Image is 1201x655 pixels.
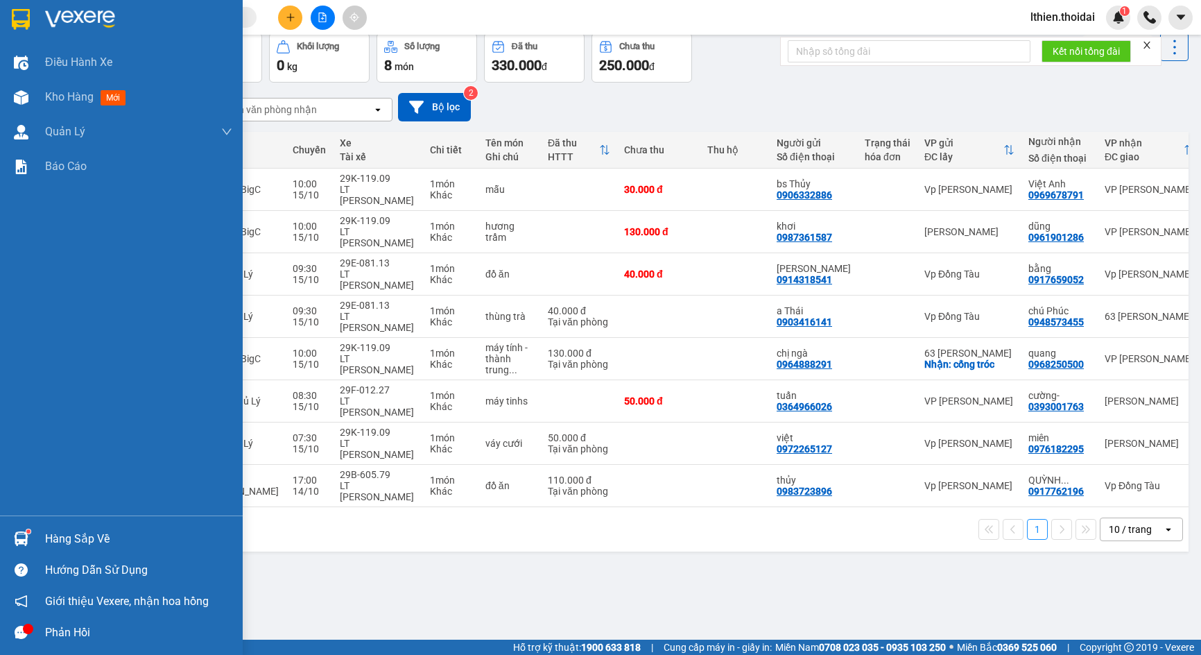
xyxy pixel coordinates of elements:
[14,160,28,174] img: solution-icon
[485,311,534,322] div: thùng trà
[924,438,1014,449] div: Vp [PERSON_NAME]
[384,57,392,74] span: 8
[619,42,655,51] div: Chưa thu
[777,348,851,359] div: chị ngà
[372,104,383,115] svg: open
[485,480,534,491] div: đồ ăn
[548,305,610,316] div: 40.000 đ
[651,640,653,655] span: |
[45,53,112,71] span: Điều hành xe
[924,359,1014,370] div: Nhận: cống tróc
[777,232,832,243] div: 0987361587
[1028,274,1084,285] div: 0917659052
[340,438,416,460] div: LT [PERSON_NAME]
[485,221,534,243] div: hương trầm
[924,151,1003,162] div: ĐC lấy
[287,61,297,72] span: kg
[45,593,209,610] span: Giới thiệu Vexere, nhận hoa hồng
[1105,184,1195,195] div: VP [PERSON_NAME]
[5,49,8,120] img: logo
[1028,232,1084,243] div: 0961901286
[1042,40,1131,62] button: Kết nối tổng đài
[1028,178,1091,189] div: Việt Anh
[624,269,693,280] div: 40.000 đ
[777,221,851,232] div: khơi
[548,359,610,370] div: Tại văn phòng
[340,311,416,333] div: LT [PERSON_NAME]
[269,33,370,83] button: Khối lượng0kg
[340,384,416,395] div: 29F-012.27
[624,144,693,155] div: Chưa thu
[130,93,235,108] span: 63TQT1510250161
[12,9,30,30] img: logo-vxr
[340,184,416,206] div: LT [PERSON_NAME]
[340,342,416,353] div: 29K-119.09
[293,486,326,497] div: 14/10
[485,342,534,375] div: máy tính -thành trung chuyển lấy
[340,300,416,311] div: 29E-081.13
[591,33,692,83] button: Chưa thu250.000đ
[1109,522,1152,536] div: 10 / trang
[277,57,284,74] span: 0
[1028,432,1091,443] div: miên
[349,12,359,22] span: aim
[1163,524,1174,535] svg: open
[101,90,126,105] span: mới
[340,353,416,375] div: LT [PERSON_NAME]
[777,486,832,497] div: 0983723896
[293,274,326,285] div: 15/10
[221,126,232,137] span: down
[340,480,416,502] div: LT [PERSON_NAME]
[430,348,472,359] div: 1 món
[430,305,472,316] div: 1 món
[1105,438,1195,449] div: [PERSON_NAME]
[430,390,472,401] div: 1 món
[12,11,125,56] strong: CÔNG TY TNHH DỊCH VỤ DU LỊCH THỜI ĐẠI
[15,595,28,608] span: notification
[1105,137,1184,148] div: VP nhận
[293,263,326,274] div: 09:30
[542,61,547,72] span: đ
[777,263,851,274] div: tú linh
[430,316,472,327] div: Khác
[1028,401,1084,412] div: 0393001763
[581,642,641,653] strong: 1900 633 818
[286,12,295,22] span: plus
[1168,6,1193,30] button: caret-down
[9,60,129,109] span: Chuyển phát nhanh: [GEOGRAPHIC_DATA] - [GEOGRAPHIC_DATA]
[15,563,28,577] span: question-circle
[548,348,610,359] div: 130.000 đ
[777,390,851,401] div: tuấn
[775,640,946,655] span: Miền Nam
[340,395,416,418] div: LT [PERSON_NAME]
[1019,8,1106,26] span: lthien.thoidai
[485,395,534,407] div: máy tinhs
[924,395,1014,407] div: VP [PERSON_NAME]
[340,215,416,226] div: 29K-119.09
[777,401,832,412] div: 0364966026
[45,560,232,581] div: Hướng dẫn sử dụng
[1028,136,1091,147] div: Người nhận
[45,622,232,643] div: Phản hồi
[924,348,1014,359] div: 63 [PERSON_NAME]
[14,56,28,70] img: warehouse-icon
[788,40,1030,62] input: Nhập số tổng đài
[293,316,326,327] div: 15/10
[45,123,85,140] span: Quản Lý
[293,189,326,201] div: 15/10
[1143,11,1156,24] img: phone-icon
[485,438,534,449] div: váy cưới
[1028,153,1091,164] div: Số điện thoại
[293,178,326,189] div: 10:00
[777,359,832,370] div: 0964888291
[430,401,472,412] div: Khác
[1028,390,1091,401] div: cường-
[293,390,326,401] div: 08:30
[707,144,763,155] div: Thu hộ
[924,311,1014,322] div: Vp Đồng Tàu
[777,274,832,285] div: 0914318541
[924,184,1014,195] div: Vp [PERSON_NAME]
[14,531,28,546] img: warehouse-icon
[293,232,326,243] div: 15/10
[485,269,534,280] div: đồ ăn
